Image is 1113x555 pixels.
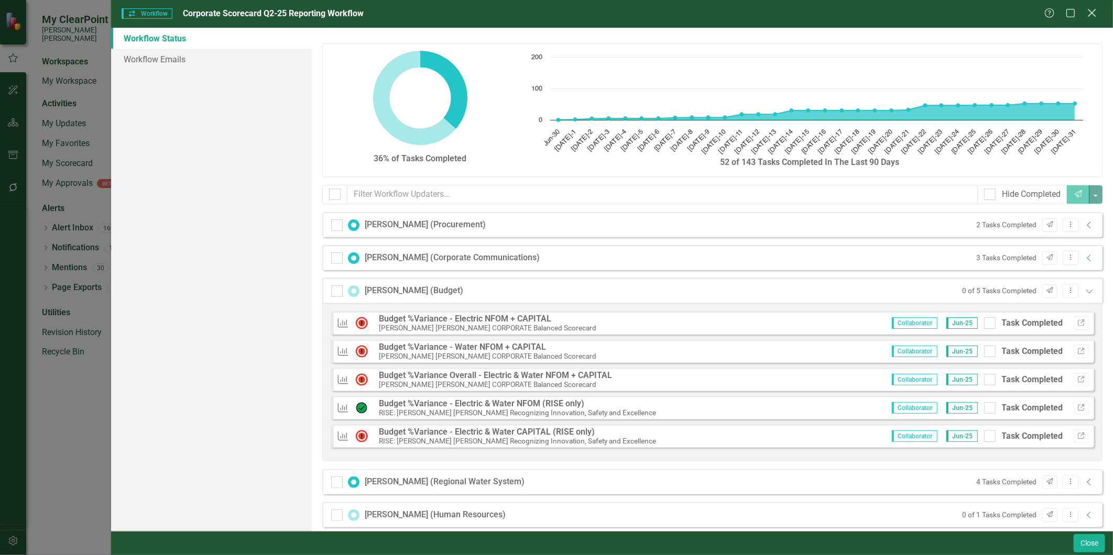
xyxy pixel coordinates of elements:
[639,116,643,120] path: Jul-5, 5. Tasks Completed.
[365,476,525,488] div: [PERSON_NAME] (Regional Water System)
[739,112,744,116] path: Jul-11, 18. Tasks Completed.
[923,103,927,107] path: Jul-22, 46. Tasks Completed.
[1002,346,1063,358] div: Task Completed
[531,85,542,92] text: 100
[379,380,596,389] small: [PERSON_NAME] [PERSON_NAME] CORPORATE Balanced Scorecard
[365,285,463,297] div: [PERSON_NAME] (Budget)
[1039,102,1043,106] path: Jul-29, 52. Tasks Completed.
[946,317,978,329] span: Jun-25
[355,402,368,414] img: On Target
[973,103,977,107] path: Jul-25, 47. Tasks Completed.
[374,153,466,163] strong: 36% of Tasks Completed
[355,317,368,329] img: High Alert
[946,346,978,357] span: Jun-25
[347,185,978,204] input: Filter Workflow Updaters...
[789,108,793,113] path: Jul-14, 30. Tasks Completed.
[850,128,878,156] text: [DATE]-19
[817,128,844,156] text: [DATE]-17
[355,430,368,442] img: Below MIN Target
[1006,103,1010,107] path: Jul-27, 47. Tasks Completed.
[773,112,777,116] path: Jul-13, 18. Tasks Completed.
[1002,374,1063,386] div: Task Completed
[603,128,628,153] text: [DATE]-4
[750,128,778,156] text: [DATE]-13
[1033,128,1061,156] text: [DATE]-30
[620,128,645,153] text: [DATE]-5
[889,108,893,113] path: Jul-20, 30. Tasks Completed.
[379,324,596,332] small: [PERSON_NAME] [PERSON_NAME] CORPORATE Balanced Scorecard
[806,108,810,113] path: Jul-15, 30. Tasks Completed.
[977,220,1037,230] small: 2 Tasks Completed
[542,128,561,147] text: Jun-30
[734,128,761,156] text: [DATE]-12
[673,116,677,120] path: Jul-7, 7. Tasks Completed.
[686,128,711,153] text: [DATE]-9
[892,402,937,414] span: Collaborator
[1000,128,1028,156] text: [DATE]-28
[946,430,978,442] span: Jun-25
[1017,128,1044,156] text: [DATE]-29
[1050,128,1077,156] text: [DATE]-31
[379,352,596,360] small: [PERSON_NAME] [PERSON_NAME] CORPORATE Balanced Scorecard
[883,128,911,156] text: [DATE]-21
[570,128,594,153] text: [DATE]-2
[892,317,937,329] span: Collaborator
[963,286,1037,296] small: 0 of 5 Tasks Completed
[892,374,937,385] span: Collaborator
[526,52,1094,157] div: Chart. Highcharts interactive chart.
[365,252,540,264] div: [PERSON_NAME] (Corporate Communications)
[939,103,943,107] path: Jul-23, 46. Tasks Completed.
[355,345,368,358] img: Below MIN Target
[379,437,656,445] small: RISE: [PERSON_NAME] [PERSON_NAME] Recognizing Innovation, Safety and Excellence
[122,8,172,19] span: Workflow
[989,103,994,107] path: Jul-26, 47. Tasks Completed.
[656,116,660,120] path: Jul-6, 5. Tasks Completed.
[556,118,560,122] path: Jun-30, 0. Tasks Completed.
[1002,430,1063,442] div: Task Completed
[963,510,1037,520] small: 0 of 1 Tasks Completed
[967,128,994,156] text: [DATE]-26
[379,427,595,437] strong: Budget %Variance - Electric & Water CAPITAL (RISE only)
[531,54,542,61] text: 200
[1073,102,1077,106] path: Jul-31, 52. Tasks Completed.
[670,128,694,153] text: [DATE]-8
[892,346,937,357] span: Collaborator
[573,117,577,121] path: Jul-1, 1. Tasks Completed.
[946,402,978,414] span: Jun-25
[586,128,611,153] text: [DATE]-3
[355,373,368,386] img: High Alert
[800,128,827,156] text: [DATE]-16
[892,430,937,442] span: Collaborator
[1002,188,1061,201] div: Hide Completed
[1056,102,1060,106] path: Jul-30, 52. Tasks Completed.
[977,253,1037,263] small: 3 Tasks Completed
[365,509,506,521] div: [PERSON_NAME] (Human Resources)
[623,116,627,120] path: Jul-4, 5. Tasks Completed.
[379,370,612,380] strong: Budget %Variance Overall - Electric & Water NFOM + CAPITAL
[553,128,577,153] text: [DATE]-1
[984,128,1011,156] text: [DATE]-27
[756,112,760,116] path: Jul-12, 18. Tasks Completed.
[717,128,744,155] text: [DATE]-11
[900,128,927,156] text: [DATE]-22
[1022,102,1027,106] path: Jul-28, 52. Tasks Completed.
[636,128,661,153] text: [DATE]-6
[1074,534,1105,552] button: Close
[906,108,910,112] path: Jul-21, 32. Tasks Completed.
[111,49,311,70] a: Workflow Emails
[1002,402,1063,414] div: Task Completed
[701,128,728,156] text: [DATE]-10
[839,108,844,113] path: Jul-17, 30. Tasks Completed.
[379,342,546,352] strong: Budget %Variance​ - Water NFOM + CAPITAL
[526,52,1088,157] svg: Interactive chart
[934,128,961,156] text: [DATE]-24
[783,128,811,156] text: [DATE]-15
[590,116,594,120] path: Jul-2, 4. Tasks Completed.
[867,128,894,156] text: [DATE]-20
[856,108,860,113] path: Jul-18, 30. Tasks Completed.
[706,115,710,119] path: Jul-9, 8. Tasks Completed.
[872,108,877,113] path: Jul-19, 30. Tasks Completed.
[823,108,827,113] path: Jul-16, 30. Tasks Completed.
[653,128,678,153] text: [DATE]-7
[379,314,551,324] strong: Budget %Variance​ - Electric NFOM + CAPITAL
